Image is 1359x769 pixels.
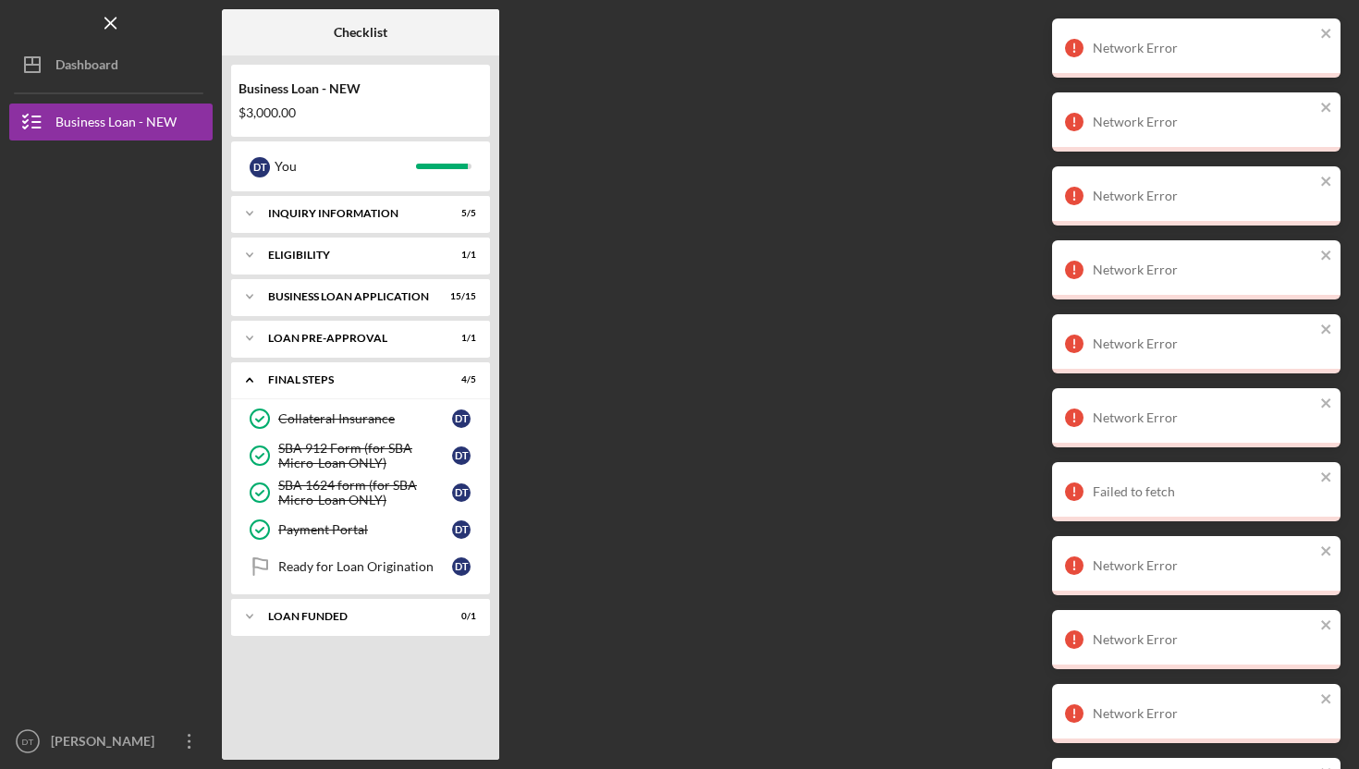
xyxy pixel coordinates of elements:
[240,437,481,474] a: SBA 912 Form (for SBA Micro-Loan ONLY)DT
[1093,410,1315,425] div: Network Error
[1093,706,1315,721] div: Network Error
[239,81,483,96] div: Business Loan - NEW
[443,611,476,622] div: 0 / 1
[250,157,270,177] div: D T
[1320,26,1333,43] button: close
[1093,115,1315,129] div: Network Error
[1093,558,1315,573] div: Network Error
[1320,617,1333,635] button: close
[443,291,476,302] div: 15 / 15
[55,104,177,145] div: Business Loan - NEW
[334,25,387,40] b: Checklist
[1093,336,1315,351] div: Network Error
[240,548,481,585] a: Ready for Loan OriginationDT
[1320,174,1333,191] button: close
[1320,100,1333,117] button: close
[1093,189,1315,203] div: Network Error
[1320,470,1333,487] button: close
[1320,322,1333,339] button: close
[22,737,34,747] text: DT
[278,478,452,507] div: SBA 1624 form (for SBA Micro-Loan ONLY)
[268,374,430,385] div: FINAL STEPS
[452,557,471,576] div: D T
[268,208,430,219] div: INQUIRY INFORMATION
[452,520,471,539] div: D T
[55,46,118,88] div: Dashboard
[240,400,481,437] a: Collateral InsuranceDT
[443,333,476,344] div: 1 / 1
[278,559,452,574] div: Ready for Loan Origination
[452,483,471,502] div: D T
[443,208,476,219] div: 5 / 5
[275,151,416,182] div: You
[452,409,471,428] div: D T
[239,105,483,120] div: $3,000.00
[278,522,452,537] div: Payment Portal
[443,374,476,385] div: 4 / 5
[1093,41,1315,55] div: Network Error
[1320,248,1333,265] button: close
[9,723,213,760] button: DT[PERSON_NAME]
[9,46,213,83] button: Dashboard
[46,723,166,764] div: [PERSON_NAME]
[1320,396,1333,413] button: close
[452,446,471,465] div: D T
[240,511,481,548] a: Payment PortalDT
[278,441,452,470] div: SBA 912 Form (for SBA Micro-Loan ONLY)
[240,474,481,511] a: SBA 1624 form (for SBA Micro-Loan ONLY)DT
[1093,632,1315,647] div: Network Error
[1093,484,1315,499] div: Failed to fetch
[1320,543,1333,561] button: close
[9,104,213,140] button: Business Loan - NEW
[1093,262,1315,277] div: Network Error
[268,333,430,344] div: LOAN PRE-APPROVAL
[443,250,476,261] div: 1 / 1
[268,250,430,261] div: ELIGIBILITY
[278,411,452,426] div: Collateral Insurance
[268,611,430,622] div: LOAN FUNDED
[1320,691,1333,709] button: close
[268,291,430,302] div: BUSINESS LOAN APPLICATION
